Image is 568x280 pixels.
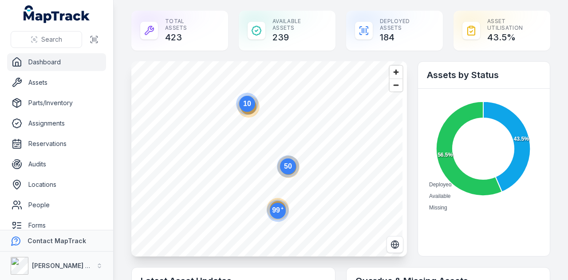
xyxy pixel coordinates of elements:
a: Forms [7,217,106,234]
button: Zoom in [390,66,402,79]
strong: [PERSON_NAME] Group [32,262,105,269]
canvas: Map [131,61,402,256]
text: 10 [243,100,251,107]
a: Audits [7,155,106,173]
span: Missing [429,205,447,211]
span: Deployed [429,181,452,188]
a: Dashboard [7,53,106,71]
tspan: + [281,206,284,211]
span: Search [41,35,62,44]
text: 50 [284,162,292,170]
a: Locations [7,176,106,193]
a: People [7,196,106,214]
text: 99 [272,206,284,214]
a: Assets [7,74,106,91]
a: Reservations [7,135,106,153]
a: Parts/Inventory [7,94,106,112]
a: Assignments [7,114,106,132]
button: Search [11,31,82,48]
a: MapTrack [24,5,90,23]
h2: Assets by Status [427,69,541,81]
strong: Contact MapTrack [28,237,86,245]
span: Available [429,193,450,199]
button: Zoom out [390,79,402,91]
button: Switch to Satellite View [387,236,403,253]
